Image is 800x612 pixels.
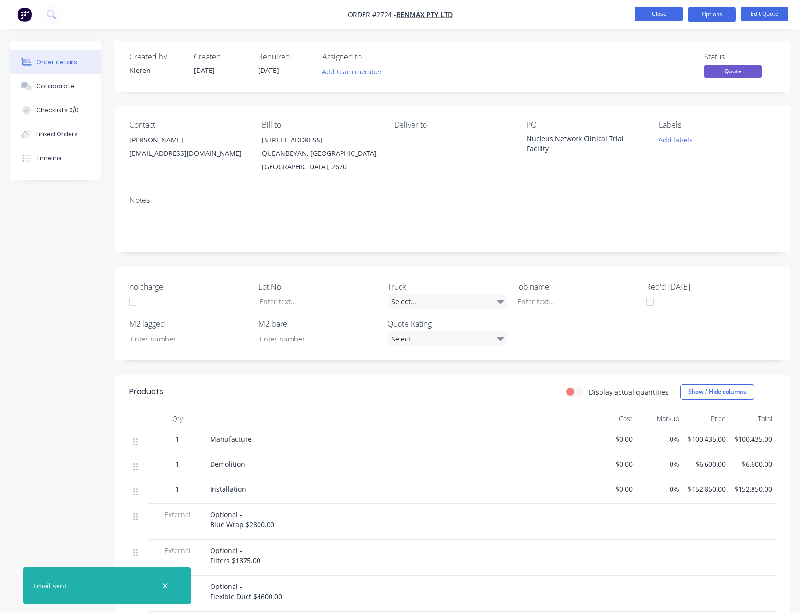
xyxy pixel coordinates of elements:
div: Collaborate [36,82,74,91]
div: Nucleus Network Clinical Trial Facility [527,133,644,153]
div: Status [704,52,776,61]
span: $6,600.00 [687,459,726,469]
input: Enter number... [252,331,378,346]
button: Close [635,7,683,21]
span: External [153,509,202,519]
div: Total [729,409,776,428]
span: 1 [176,434,179,444]
div: Contact [129,120,247,129]
button: Options [688,7,736,22]
label: no charge [129,281,249,293]
span: External [153,545,202,555]
div: Kieren [129,65,182,75]
span: 1 [176,459,179,469]
div: Assigned to [322,52,418,61]
span: $152,850.00 [733,484,772,494]
button: Collaborate [10,74,101,98]
span: $100,435.00 [733,434,772,444]
div: Linked Orders [36,130,78,139]
span: $0.00 [594,434,633,444]
span: Optional - Blue Wrap $2800.00 [210,510,274,529]
div: [EMAIL_ADDRESS][DOMAIN_NAME] [129,147,247,160]
button: Quote [704,65,762,80]
div: Created by [129,52,182,61]
div: Timeline [36,154,62,163]
button: Checklists 0/0 [10,98,101,122]
label: Job name [517,281,637,293]
span: 1 [176,484,179,494]
div: [STREET_ADDRESS]QUEANBEYAN, [GEOGRAPHIC_DATA], [GEOGRAPHIC_DATA], 2620 [262,133,379,174]
div: [PERSON_NAME][EMAIL_ADDRESS][DOMAIN_NAME] [129,133,247,164]
span: $0.00 [594,459,633,469]
span: [DATE] [194,66,215,75]
div: [STREET_ADDRESS] [262,133,379,147]
input: Enter number... [123,331,249,346]
div: QUEANBEYAN, [GEOGRAPHIC_DATA], [GEOGRAPHIC_DATA], 2620 [262,147,379,174]
label: Quote Rating [388,318,507,330]
div: Cost [590,409,636,428]
span: [DATE] [258,66,279,75]
div: Qty [149,409,206,428]
span: Demolition [210,459,245,469]
div: Price [683,409,729,428]
span: Quote [704,65,762,77]
div: Checklists 0/0 [36,106,79,115]
button: Order details [10,50,101,74]
label: Lot No [259,281,378,293]
div: Required [258,52,311,61]
span: Order #2724 - [348,10,396,19]
div: Created [194,52,247,61]
div: [PERSON_NAME] [129,133,247,147]
span: Optional - Filters $1875.00 [210,546,260,565]
label: M2 bare [259,318,378,330]
span: $152,850.00 [687,484,726,494]
div: Markup [636,409,683,428]
div: Email sent [33,581,67,591]
button: Linked Orders [10,122,101,146]
span: Optional - Flexible Duct $4600.00 [210,582,282,601]
span: 0% [640,434,679,444]
div: Products [129,386,163,398]
button: Add team member [322,65,388,78]
span: 0% [640,459,679,469]
a: Benmax Pty Ltd [396,10,453,19]
div: PO [527,120,644,129]
button: Edit Quote [741,7,788,21]
span: 0% [640,484,679,494]
button: Add team member [317,65,388,78]
label: M2 lagged [129,318,249,330]
div: Select... [388,294,507,309]
span: Installation [210,484,246,494]
label: Truck [388,281,507,293]
label: Req'd [DATE] [646,281,766,293]
div: Select... [388,331,507,346]
button: Show / Hide columns [680,384,754,400]
div: Order details [36,58,77,67]
div: Deliver to [394,120,511,129]
button: Timeline [10,146,101,170]
div: Labels [659,120,776,129]
button: Add labels [654,133,698,146]
span: $0.00 [594,484,633,494]
span: $6,600.00 [733,459,772,469]
span: Manufacture [210,435,252,444]
span: $100,435.00 [687,434,726,444]
div: Notes [129,196,776,205]
div: Bill to [262,120,379,129]
img: Factory [17,7,32,22]
label: Display actual quantities [589,387,669,397]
